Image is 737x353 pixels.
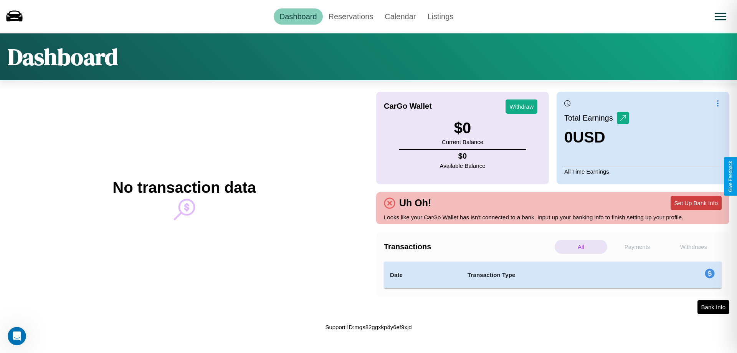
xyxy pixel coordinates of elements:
[384,102,432,111] h4: CarGo Wallet
[8,327,26,345] iframe: Intercom live chat
[671,196,722,210] button: Set Up Bank Info
[611,240,664,254] p: Payments
[384,212,722,222] p: Looks like your CarGo Wallet has isn't connected to a bank. Input up your banking info to finish ...
[8,41,118,73] h1: Dashboard
[325,322,411,332] p: Support ID: mgs82ggxkp4y6ef9xjd
[468,270,642,280] h4: Transaction Type
[395,197,435,209] h4: Uh Oh!
[421,8,459,25] a: Listings
[112,179,256,196] h2: No transaction data
[440,152,486,161] h4: $ 0
[564,166,722,177] p: All Time Earnings
[384,242,553,251] h4: Transactions
[564,129,629,146] h3: 0 USD
[710,6,731,27] button: Open menu
[555,240,607,254] p: All
[697,300,729,314] button: Bank Info
[564,111,617,125] p: Total Earnings
[440,161,486,171] p: Available Balance
[390,270,455,280] h4: Date
[667,240,720,254] p: Withdraws
[442,137,483,147] p: Current Balance
[274,8,323,25] a: Dashboard
[728,161,733,192] div: Give Feedback
[442,119,483,137] h3: $ 0
[384,262,722,288] table: simple table
[323,8,379,25] a: Reservations
[506,99,537,114] button: Withdraw
[379,8,421,25] a: Calendar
